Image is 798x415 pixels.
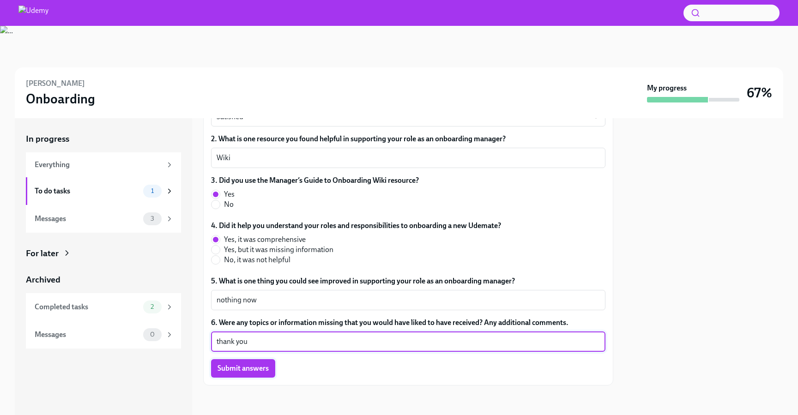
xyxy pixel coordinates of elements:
[211,175,419,186] label: 3. Did you use the Manager’s Guide to Onboarding Wiki resource?
[217,336,600,347] textarea: thank you
[35,186,139,196] div: To do tasks
[217,295,600,306] textarea: nothing now
[35,214,139,224] div: Messages
[145,215,160,222] span: 3
[224,189,235,199] span: Yes
[211,276,605,286] label: 5. What is one thing you could see improved in supporting your role as an onboarding manager?
[224,235,306,245] span: Yes, it was comprehensive
[145,303,159,310] span: 2
[35,330,139,340] div: Messages
[211,221,501,231] label: 4. Did it help you understand your roles and responsibilities to onboarding a new Udemate?
[211,134,605,144] label: 2. What is one resource you found helpful in supporting your role as an onboarding manager?
[26,293,181,321] a: Completed tasks2
[224,255,290,265] span: No, it was not helpful
[218,364,269,373] span: Submit answers
[26,177,181,205] a: To do tasks1
[217,152,600,163] textarea: Wiki
[647,83,687,93] strong: My progress
[26,247,59,259] div: For later
[26,152,181,177] a: Everything
[26,205,181,233] a: Messages3
[224,199,234,210] span: No
[26,274,181,286] a: Archived
[35,160,162,170] div: Everything
[211,318,605,328] label: 6. Were any topics or information missing that you would have liked to have received? Any additio...
[26,321,181,349] a: Messages0
[224,245,333,255] span: Yes, but it was missing information
[26,247,181,259] a: For later
[26,90,95,107] h3: Onboarding
[145,187,159,194] span: 1
[35,302,139,312] div: Completed tasks
[18,6,48,20] img: Udemy
[26,133,181,145] a: In progress
[145,331,160,338] span: 0
[211,359,275,378] button: Submit answers
[747,84,772,101] h3: 67%
[26,78,85,89] h6: [PERSON_NAME]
